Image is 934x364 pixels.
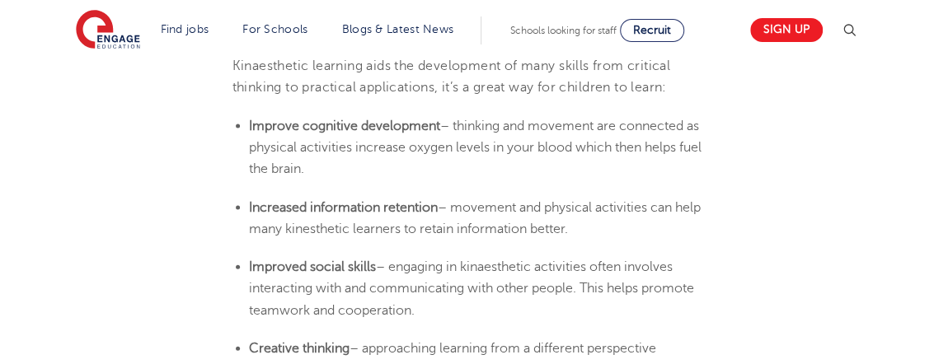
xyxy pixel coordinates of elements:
a: Blogs & Latest News [342,23,454,35]
a: Find jobs [161,23,209,35]
span: – movement and physical activities can help many kinesthetic learners to retain information better. [249,200,701,236]
span: – engaging in kinaesthetic activities often involves interacting with and communicating with othe... [249,259,694,318]
img: Engage Education [76,10,140,51]
a: For Schools [242,23,307,35]
a: Recruit [620,19,684,42]
b: Improved social skills [249,259,376,274]
span: Schools looking for staff [510,25,617,36]
span: Recruit [633,24,671,36]
b: Creative thinking [249,341,350,356]
b: Increased information retention [249,200,438,215]
a: Sign up [750,18,823,42]
span: – thinking and movement are connected as physical activities increase oxygen levels in your blood... [249,119,702,177]
b: Improve cognitive development [249,119,440,133]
